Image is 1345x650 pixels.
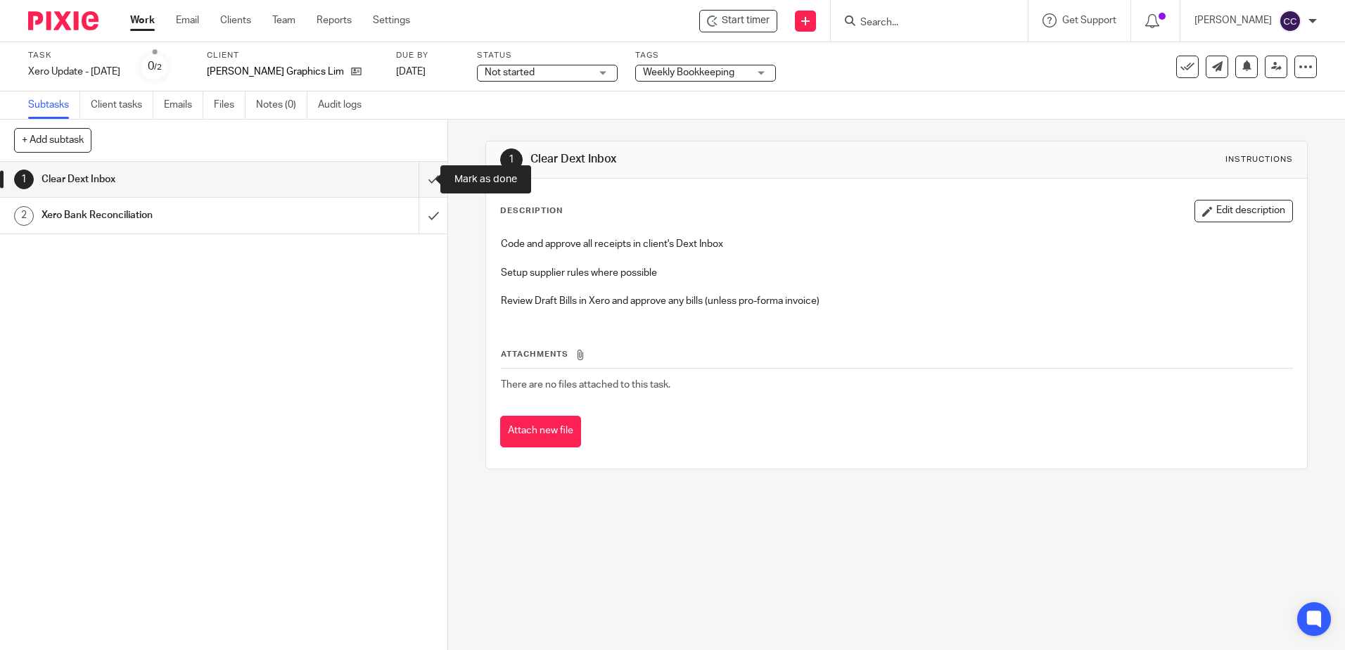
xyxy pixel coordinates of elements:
[1279,10,1301,32] img: svg%3E
[220,13,251,27] a: Clients
[28,11,98,30] img: Pixie
[256,91,307,119] a: Notes (0)
[722,13,770,28] span: Start timer
[500,148,523,171] div: 1
[501,237,1292,251] p: Code and approve all receipts in client's Dext Inbox
[396,50,459,61] label: Due by
[272,13,295,27] a: Team
[501,266,1292,280] p: Setup supplier rules where possible
[501,350,568,358] span: Attachments
[28,65,120,79] div: Xero Update - [DATE]
[207,50,378,61] label: Client
[859,17,986,30] input: Search
[42,205,283,226] h1: Xero Bank Reconciliation
[318,91,372,119] a: Audit logs
[1225,154,1293,165] div: Instructions
[530,152,926,167] h1: Clear Dext Inbox
[500,416,581,447] button: Attach new file
[130,13,155,27] a: Work
[477,50,618,61] label: Status
[1062,15,1116,25] span: Get Support
[28,50,120,61] label: Task
[164,91,203,119] a: Emails
[91,91,153,119] a: Client tasks
[28,91,80,119] a: Subtasks
[635,50,776,61] label: Tags
[14,128,91,152] button: + Add subtask
[373,13,410,27] a: Settings
[485,68,535,77] span: Not started
[28,65,120,79] div: Xero Update - Tuesday
[154,63,162,71] small: /2
[1194,200,1293,222] button: Edit description
[14,170,34,189] div: 1
[643,68,734,77] span: Weekly Bookkeeping
[501,294,1292,308] p: Review Draft Bills in Xero and approve any bills (unless pro-forma invoice)
[214,91,246,119] a: Files
[42,169,283,190] h1: Clear Dext Inbox
[500,205,563,217] p: Description
[176,13,199,27] a: Email
[396,67,426,77] span: [DATE]
[148,58,162,75] div: 0
[317,13,352,27] a: Reports
[207,65,344,79] p: [PERSON_NAME] Graphics Limited
[699,10,777,32] div: L W Graphics Limited - Xero Update - Tuesday
[14,206,34,226] div: 2
[1194,13,1272,27] p: [PERSON_NAME]
[501,380,670,390] span: There are no files attached to this task.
